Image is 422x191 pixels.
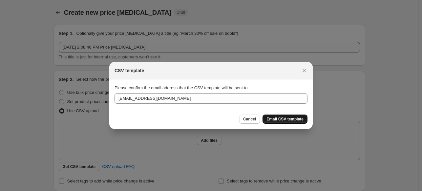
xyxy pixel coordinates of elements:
span: Email CSV template [266,117,304,122]
button: Close [300,66,309,75]
span: Please confirm the email address that the CSV template will be sent to [115,85,247,90]
h2: CSV template [115,67,144,74]
button: Cancel [239,115,260,124]
button: Email CSV template [263,115,307,124]
span: Cancel [243,117,256,122]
